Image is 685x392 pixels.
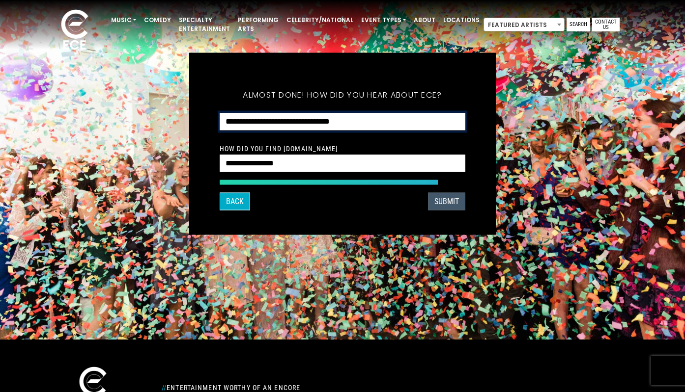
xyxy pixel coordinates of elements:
a: Specialty Entertainment [175,12,234,37]
a: Performing Arts [234,12,283,37]
span: Featured Artists [484,18,564,32]
a: Music [107,12,140,28]
img: ece_new_logo_whitev2-1.png [50,7,99,54]
button: Back [220,192,250,210]
button: SUBMIT [428,192,465,210]
h5: Almost done! How did you hear about ECE? [220,77,465,112]
a: Contact Us [592,18,620,31]
a: Search [567,18,590,31]
a: Comedy [140,12,175,28]
a: Locations [439,12,484,28]
a: Event Types [357,12,410,28]
a: Celebrity/National [283,12,357,28]
select: How did you hear about ECE [220,112,465,131]
label: How Did You Find [DOMAIN_NAME] [220,144,339,153]
a: About [410,12,439,28]
span: Featured Artists [484,18,565,31]
span: // [162,384,167,392]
